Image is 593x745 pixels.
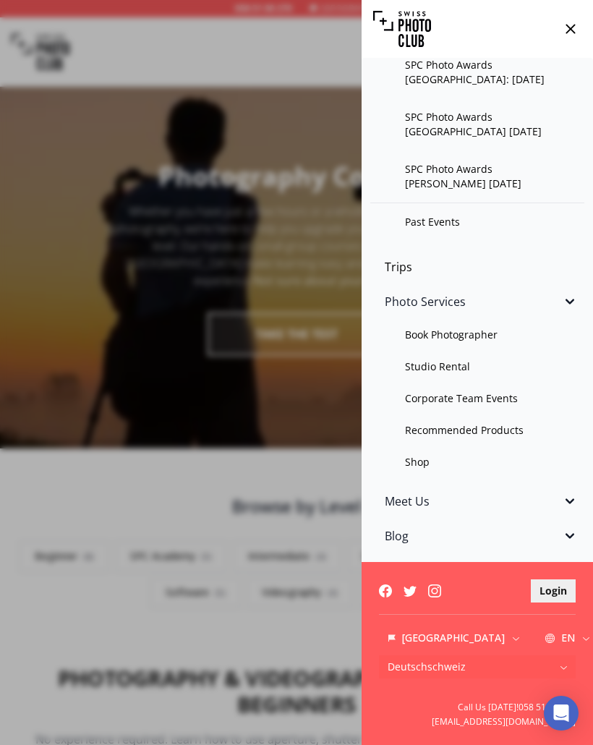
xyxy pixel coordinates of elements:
[370,521,584,550] button: Blog
[370,449,584,475] a: Shop
[370,46,584,98] a: SPC Photo Awards [GEOGRAPHIC_DATA]: [DATE]
[362,58,593,562] nav: Sidebar
[370,98,584,150] a: SPC Photo Awards [GEOGRAPHIC_DATA] [DATE]
[370,203,584,241] a: Past Events
[370,386,584,412] a: Corporate Team Events
[385,527,561,545] span: Blog
[544,696,579,731] div: Open Intercom Messenger
[379,702,576,713] a: Call Us [DATE]!058 51 00 270
[370,252,584,281] a: Trips
[370,417,584,443] a: Recommended Products
[539,584,567,598] b: Login
[385,293,561,310] span: Photo Services
[531,579,576,603] button: Login
[370,354,584,380] a: Studio Rental
[370,287,584,316] button: Photo Services
[370,322,584,348] a: Book Photographer
[370,150,584,203] a: SPC Photo Awards [PERSON_NAME] [DATE]
[385,493,561,510] span: Meet Us
[379,716,576,728] a: [EMAIL_ADDRESS][DOMAIN_NAME]
[370,487,584,516] button: Meet Us
[370,316,584,481] ul: Photo Services
[379,626,530,650] button: [GEOGRAPHIC_DATA]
